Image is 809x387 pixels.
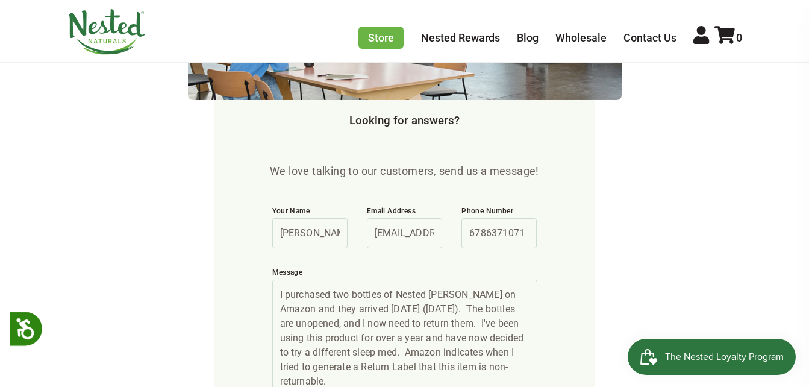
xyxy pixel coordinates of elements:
label: Message [272,268,537,280]
input: Full Name [272,218,348,248]
a: Blog [517,31,539,44]
input: Eg: johndoe@gmail.com [367,218,442,248]
a: Contact Us [623,31,676,44]
label: Phone Number [461,206,537,218]
img: Nested Naturals [67,9,146,55]
h3: Looking for answers? [64,115,745,128]
label: Your Name [272,206,348,218]
a: Nested Rewards [421,31,500,44]
span: 0 [736,31,742,44]
p: We love talking to our customers, send us a message! [263,163,547,180]
a: Store [358,27,404,49]
a: Wholesale [555,31,607,44]
iframe: Button to open loyalty program pop-up [628,339,797,375]
a: 0 [714,31,742,44]
label: Email Address [367,206,442,218]
input: Your Phone Number [461,218,537,248]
